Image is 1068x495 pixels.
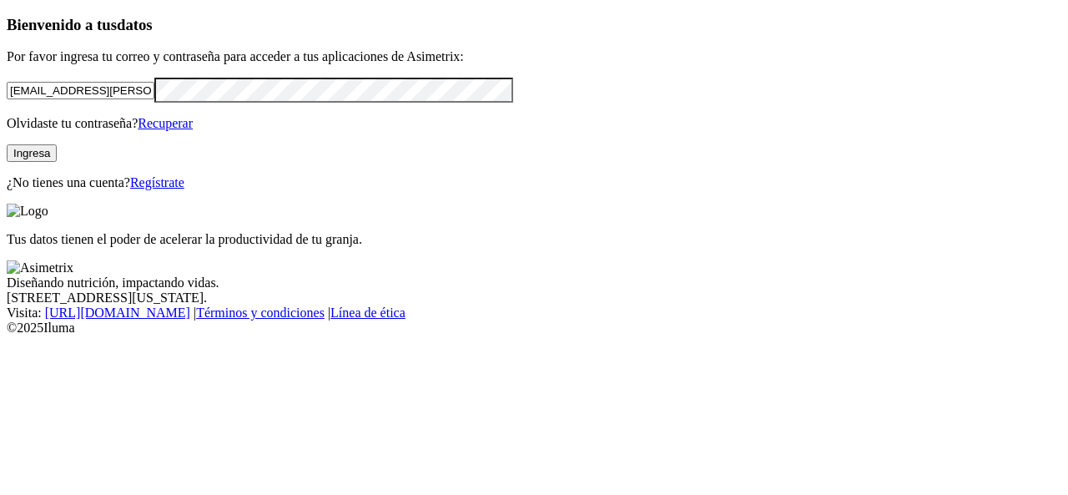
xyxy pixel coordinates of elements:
[7,82,154,99] input: Tu correo
[7,16,1061,34] h3: Bienvenido a tus
[7,204,48,219] img: Logo
[7,144,57,162] button: Ingresa
[138,116,193,130] a: Recuperar
[7,49,1061,64] p: Por favor ingresa tu correo y contraseña para acceder a tus aplicaciones de Asimetrix:
[117,16,153,33] span: datos
[7,290,1061,306] div: [STREET_ADDRESS][US_STATE].
[7,116,1061,131] p: Olvidaste tu contraseña?
[330,306,406,320] a: Línea de ética
[7,275,1061,290] div: Diseñando nutrición, impactando vidas.
[7,321,1061,336] div: © 2025 Iluma
[45,306,190,320] a: [URL][DOMAIN_NAME]
[196,306,325,320] a: Términos y condiciones
[7,260,73,275] img: Asimetrix
[7,175,1061,190] p: ¿No tienes una cuenta?
[7,306,1061,321] div: Visita : | |
[7,232,1061,247] p: Tus datos tienen el poder de acelerar la productividad de tu granja.
[130,175,184,189] a: Regístrate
